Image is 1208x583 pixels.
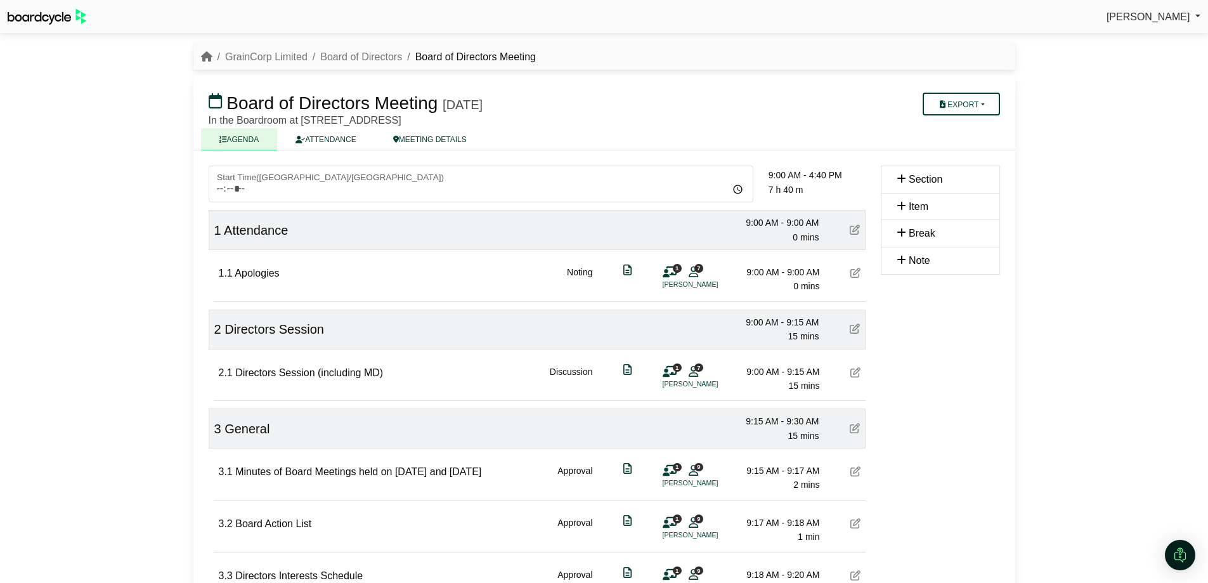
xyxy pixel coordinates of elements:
[793,281,819,291] span: 0 mins
[214,223,221,237] span: 1
[201,49,536,65] nav: breadcrumb
[731,568,820,582] div: 9:18 AM - 9:20 AM
[402,49,536,65] li: Board of Directors Meeting
[375,128,485,150] a: MEETING DETAILS
[235,518,311,529] span: Board Action List
[219,367,233,378] span: 2.1
[557,516,592,544] div: Approval
[320,51,402,62] a: Board of Directors
[663,379,758,390] li: [PERSON_NAME]
[235,570,363,581] span: Directors Interests Schedule
[8,9,86,25] img: BoardcycleBlackGreen-aaafeed430059cb809a45853b8cf6d952af9d84e6e89e1f1685b34bfd5cb7d64.svg
[219,518,233,529] span: 3.2
[793,232,819,242] span: 0 mins
[673,364,682,372] span: 1
[769,168,866,182] div: 9:00 AM - 4:40 PM
[277,128,374,150] a: ATTENDANCE
[1165,540,1195,570] div: Open Intercom Messenger
[209,115,401,126] span: In the Boardroom at [STREET_ADDRESS]
[673,463,682,471] span: 1
[909,255,930,266] span: Note
[694,567,703,575] span: 9
[731,315,819,329] div: 9:00 AM - 9:15 AM
[663,478,758,488] li: [PERSON_NAME]
[731,414,819,428] div: 9:15 AM - 9:30 AM
[673,567,682,575] span: 1
[550,365,593,393] div: Discussion
[788,431,819,441] span: 15 mins
[1107,11,1190,22] span: [PERSON_NAME]
[663,530,758,540] li: [PERSON_NAME]
[235,268,279,278] span: Apologies
[224,422,270,436] span: General
[673,264,682,272] span: 1
[731,516,820,530] div: 9:17 AM - 9:18 AM
[731,265,820,279] div: 9:00 AM - 9:00 AM
[557,464,592,492] div: Approval
[219,570,233,581] span: 3.3
[201,128,278,150] a: AGENDA
[663,279,758,290] li: [PERSON_NAME]
[694,463,703,471] span: 9
[694,514,703,523] span: 9
[788,331,819,341] span: 15 mins
[219,466,233,477] span: 3.1
[909,174,942,185] span: Section
[731,365,820,379] div: 9:00 AM - 9:15 AM
[219,268,233,278] span: 1.1
[923,93,999,115] button: Export
[793,480,819,490] span: 2 mins
[1107,9,1200,25] a: [PERSON_NAME]
[226,93,438,113] span: Board of Directors Meeting
[731,464,820,478] div: 9:15 AM - 9:17 AM
[909,201,928,212] span: Item
[769,185,803,195] span: 7 h 40 m
[567,265,592,294] div: Noting
[798,532,819,542] span: 1 min
[214,322,221,336] span: 2
[224,322,324,336] span: Directors Session
[235,367,383,378] span: Directors Session (including MD)
[214,422,221,436] span: 3
[443,97,483,112] div: [DATE]
[731,216,819,230] div: 9:00 AM - 9:00 AM
[224,223,288,237] span: Attendance
[694,364,703,372] span: 7
[694,264,703,272] span: 7
[788,381,819,391] span: 15 mins
[225,51,308,62] a: GrainCorp Limited
[909,228,935,239] span: Break
[673,514,682,523] span: 1
[235,466,481,477] span: Minutes of Board Meetings held on [DATE] and [DATE]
